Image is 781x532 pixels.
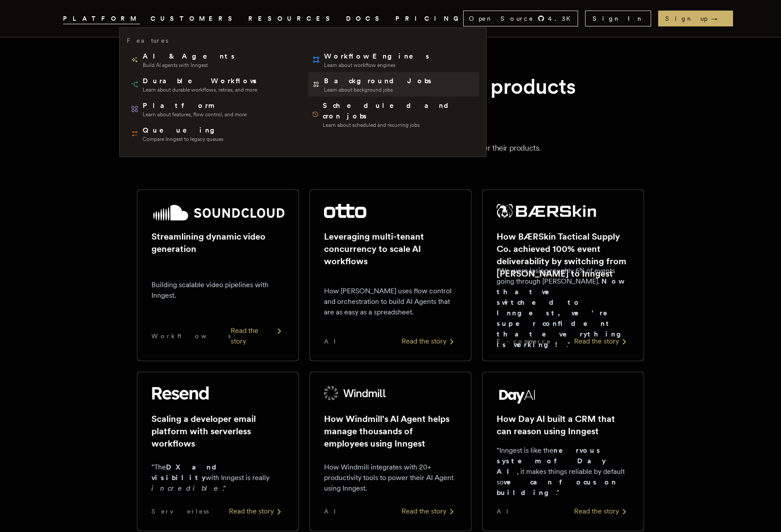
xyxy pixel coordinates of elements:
a: QueueingCompare Inngest to legacy queues [127,122,298,146]
span: → [711,14,726,23]
h3: Features [127,35,168,46]
a: DOCS [346,13,385,24]
span: Learn about durable workflows, retries, and more [143,86,258,93]
img: Otto [324,204,366,218]
img: Resend [151,386,209,400]
span: Learn about scheduled and recurring jobs [323,122,475,129]
span: Compare Inngest to legacy queues [143,136,223,143]
span: E-commerce [497,337,551,346]
div: Read the story [229,506,284,517]
span: Open Source [469,14,534,23]
span: Learn about features, flow control, and more [143,111,247,118]
h2: How BÆRSkin Tactical Supply Co. achieved 100% event deliverability by switching from [PERSON_NAME... [497,230,630,280]
p: How Windmill integrates with 20+ productivity tools to power their AI Agent using Inngest. [324,462,457,494]
p: "Inngest is like the , it makes things reliable by default so ." [497,445,630,498]
a: Background JobsLearn about background jobs [308,72,479,97]
img: Windmill [324,386,387,400]
p: From startups to public companies, our customers chose Inngest to power their products. [74,142,707,154]
strong: DX and visibility [151,463,224,482]
p: Building scalable video pipelines with Inngest. [151,280,284,301]
span: Queueing [143,125,223,136]
a: CUSTOMERS [151,13,238,24]
strong: Now that we switched to Inngest, we're super confident that everything is working! [497,277,628,349]
a: AI & AgentsBuild AI agents with Inngest [127,48,298,72]
img: BÆRSkin Tactical Supply Co. [497,204,596,218]
span: Learn about workflow engines [324,62,431,69]
a: Workflow EnginesLearn about workflow engines [308,48,479,72]
a: Resend logoScaling a developer email platform with serverless workflows"TheDX and visibilitywith ... [137,372,299,531]
span: Scheduled and cron jobs [323,100,475,122]
h2: Leveraging multi-tenant concurrency to scale AI workflows [324,230,457,267]
a: Scheduled and cron jobsLearn about scheduled and recurring jobs [308,97,479,132]
a: BÆRSkin Tactical Supply Co. logoHow BÆRSkin Tactical Supply Co. achieved 100% event deliverabilit... [482,189,644,361]
h2: Streamlining dynamic video generation [151,230,284,255]
button: PLATFORM [63,13,140,24]
strong: we can focus on building [497,478,617,497]
a: SoundCloud logoStreamlining dynamic video generationBuilding scalable video pipelines with Innges... [137,189,299,361]
div: Read the story [574,506,630,517]
span: AI [324,507,343,516]
p: "The with Inngest is really ." [151,462,284,494]
span: Learn about background jobs [324,86,433,93]
span: 4.3 K [548,14,576,23]
p: How [PERSON_NAME] uses flow control and orchestration to build AI Agents that are as easy as a sp... [324,286,457,318]
span: Workflows [151,332,231,340]
span: Platform [143,100,247,111]
span: AI [497,507,516,516]
div: Read the story [402,336,457,347]
a: Sign up [658,11,733,26]
a: Day AI logoHow Day AI built a CRM that can reason using Inngest"Inngest is like thenervous system... [482,372,644,531]
a: PRICING [395,13,463,24]
span: Background Jobs [324,76,433,86]
img: SoundCloud [151,204,284,222]
span: Workflow Engines [324,51,431,62]
div: Read the story [402,506,457,517]
a: Sign In [585,11,651,26]
h2: How Day AI built a CRM that can reason using Inngest [497,413,630,437]
button: RESOURCES [248,13,335,24]
div: Read the story [231,325,284,347]
span: AI & Agents [143,51,236,62]
strong: nervous system of Day AI [497,446,606,476]
a: Windmill logoHow Windmill's AI Agent helps manage thousands of employees using InngestHow Windmil... [309,372,472,531]
div: Read the story [574,336,630,347]
span: AI [324,337,343,346]
p: "We were losing roughly 6% of events going through [PERSON_NAME]. ." [497,266,630,350]
span: Build AI agents with Inngest [143,62,236,69]
em: incredible [151,484,222,492]
h2: How Windmill's AI Agent helps manage thousands of employees using Inngest [324,413,457,450]
a: Durable WorkflowsLearn about durable workflows, retries, and more [127,72,298,97]
span: Durable Workflows [143,76,258,86]
h2: Scaling a developer email platform with serverless workflows [151,413,284,450]
a: PlatformLearn about features, flow control, and more [127,97,298,122]
a: Otto logoLeveraging multi-tenant concurrency to scale AI workflowsHow [PERSON_NAME] uses flow con... [309,189,472,361]
span: Serverless [151,507,209,516]
img: Day AI [497,386,538,404]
